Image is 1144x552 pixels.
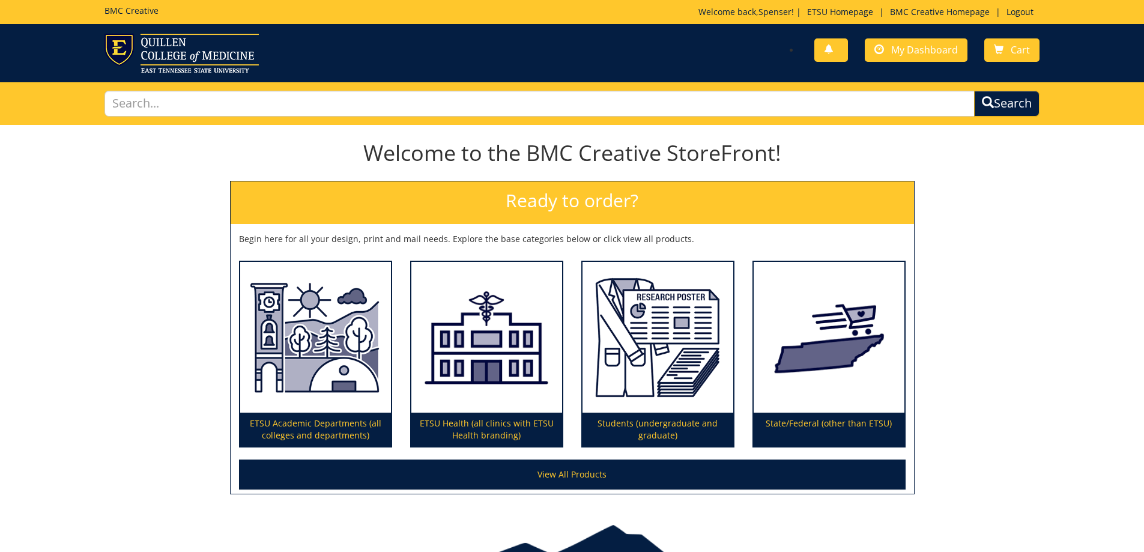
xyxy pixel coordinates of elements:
a: Spenser [758,6,791,17]
p: State/Federal (other than ETSU) [754,413,904,446]
p: ETSU Academic Departments (all colleges and departments) [240,413,391,446]
input: Search... [104,91,975,117]
a: Logout [1000,6,1040,17]
a: View All Products [239,459,906,490]
h1: Welcome to the BMC Creative StoreFront! [230,141,915,165]
img: ETSU Health (all clinics with ETSU Health branding) [411,262,562,413]
p: Students (undergraduate and graduate) [583,413,733,446]
a: ETSU Health (all clinics with ETSU Health branding) [411,262,562,447]
img: Students (undergraduate and graduate) [583,262,733,413]
a: My Dashboard [865,38,967,62]
img: State/Federal (other than ETSU) [754,262,904,413]
p: Welcome back, ! | | | [698,6,1040,18]
p: Begin here for all your design, print and mail needs. Explore the base categories below or click ... [239,233,906,245]
a: State/Federal (other than ETSU) [754,262,904,447]
a: BMC Creative Homepage [884,6,996,17]
img: ETSU Academic Departments (all colleges and departments) [240,262,391,413]
a: ETSU Academic Departments (all colleges and departments) [240,262,391,447]
button: Search [974,91,1040,117]
a: Cart [984,38,1040,62]
a: ETSU Homepage [801,6,879,17]
h2: Ready to order? [231,181,914,224]
img: ETSU logo [104,34,259,73]
a: Students (undergraduate and graduate) [583,262,733,447]
span: My Dashboard [891,43,958,56]
h5: BMC Creative [104,6,159,15]
p: ETSU Health (all clinics with ETSU Health branding) [411,413,562,446]
span: Cart [1011,43,1030,56]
